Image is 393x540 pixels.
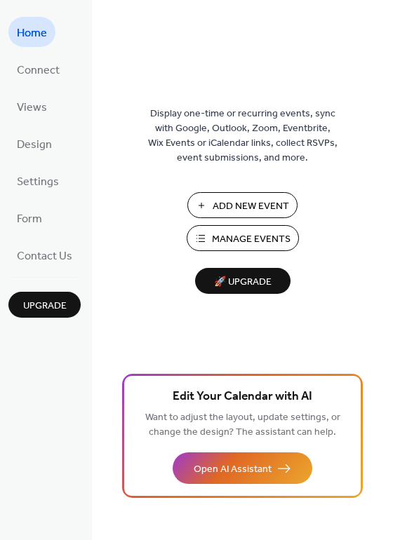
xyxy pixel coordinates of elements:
[8,17,55,47] a: Home
[17,60,60,81] span: Connect
[17,134,52,156] span: Design
[187,225,299,251] button: Manage Events
[8,240,81,270] a: Contact Us
[148,107,338,166] span: Display one-time or recurring events, sync with Google, Outlook, Zoom, Eventbrite, Wix Events or ...
[145,408,340,442] span: Want to adjust the layout, update settings, or change the design? The assistant can help.
[195,268,291,294] button: 🚀 Upgrade
[187,192,298,218] button: Add New Event
[8,292,81,318] button: Upgrade
[8,166,67,196] a: Settings
[194,462,272,477] span: Open AI Assistant
[17,171,59,193] span: Settings
[173,452,312,484] button: Open AI Assistant
[17,97,47,119] span: Views
[212,232,291,247] span: Manage Events
[204,273,282,292] span: 🚀 Upgrade
[8,54,68,84] a: Connect
[8,128,60,158] a: Design
[8,91,55,121] a: Views
[23,299,67,313] span: Upgrade
[17,208,42,230] span: Form
[17,22,47,44] span: Home
[17,245,72,267] span: Contact Us
[173,387,312,407] span: Edit Your Calendar with AI
[213,199,289,214] span: Add New Event
[8,203,51,233] a: Form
